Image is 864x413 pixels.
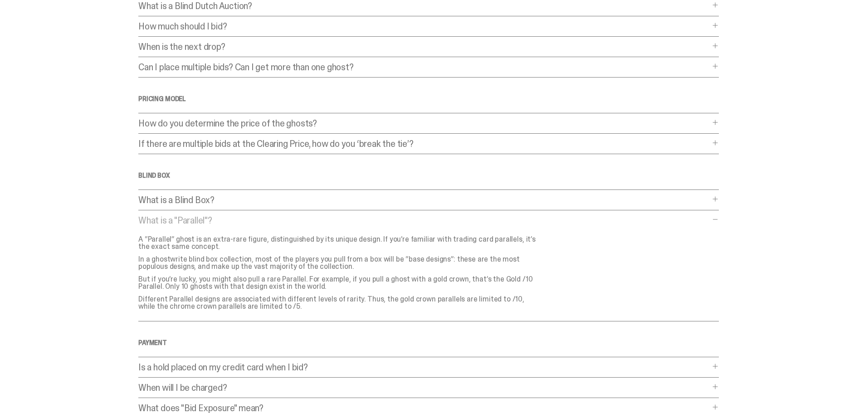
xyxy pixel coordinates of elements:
h4: Blind Box [138,172,719,179]
p: If there are multiple bids at the Clearing Price, how do you ‘break the tie’? [138,139,710,148]
p: When is the next drop? [138,42,710,51]
p: Is a hold placed on my credit card when I bid? [138,363,710,372]
p: Different Parallel designs are associated with different levels of rarity. Thus, the gold crown p... [138,296,537,310]
p: But if you’re lucky, you might also pull a rare Parallel. For example, if you pull a ghost with a... [138,276,537,290]
p: What is a Blind Box? [138,195,710,204]
p: What is a "Parallel"? [138,216,710,225]
p: Can I place multiple bids? Can I get more than one ghost? [138,63,710,72]
p: How much should I bid? [138,22,710,31]
p: What does "Bid Exposure" mean? [138,403,710,413]
p: What is a Blind Dutch Auction? [138,1,710,10]
h4: Pricing Model [138,96,719,102]
p: In a ghostwrite blind box collection, most of the players you pull from a box will be “base desig... [138,256,537,270]
p: A “Parallel” ghost is an extra-rare figure, distinguished by its unique design. If you’re familia... [138,236,537,250]
p: When will I be charged? [138,383,710,392]
p: How do you determine the price of the ghosts? [138,119,710,128]
h4: Payment [138,340,719,346]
